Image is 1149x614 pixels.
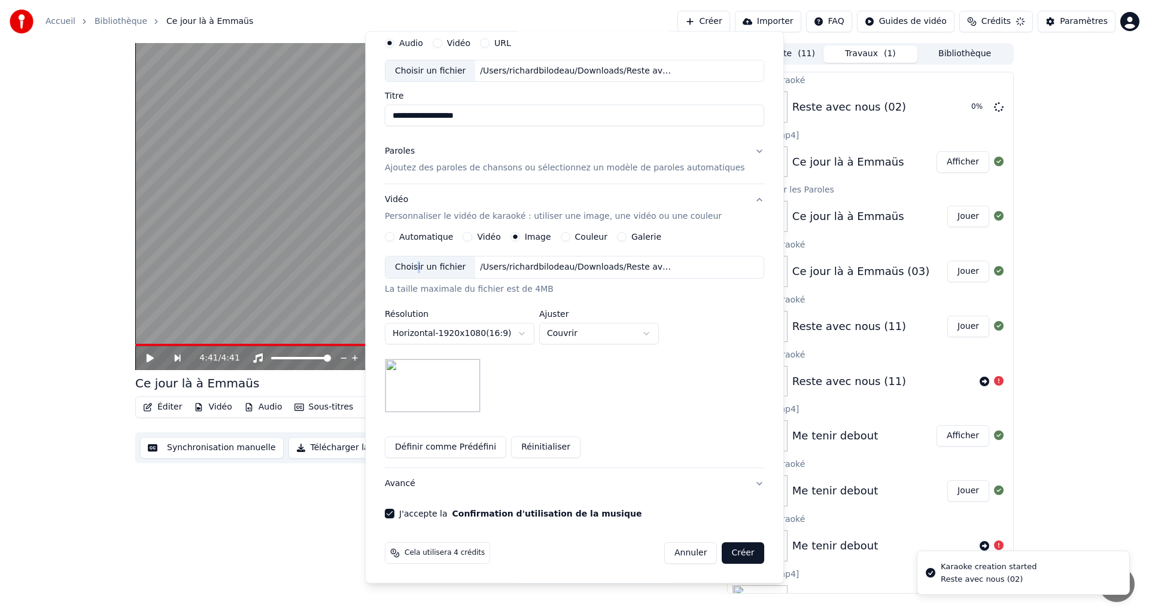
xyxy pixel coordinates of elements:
[631,233,661,241] label: Galerie
[385,436,506,458] button: Définir comme Prédéfini
[478,233,501,241] label: Vidéo
[385,468,764,499] button: Avancé
[385,256,475,278] div: Choisir un fichier
[385,194,722,222] div: Vidéo
[525,233,551,241] label: Image
[511,436,580,458] button: Réinitialiser
[385,162,745,174] p: Ajoutez des paroles de chansons ou sélectionnez un modèle de paroles automatiques
[385,210,722,222] p: Personnaliser le vidéo de karaoké : utiliser une image, une vidéo ou une couleur
[385,283,764,295] div: La taille maximale du fichier est de 4MB
[664,542,717,564] button: Annuler
[494,38,511,47] label: URL
[447,38,470,47] label: Vidéo
[452,509,642,518] button: J'accepte la
[399,38,423,47] label: Audio
[476,65,679,77] div: /Users/richardbilodeau/Downloads/Reste avec nous/Reste avec nous (02).wav
[575,233,607,241] label: Couleur
[385,184,764,232] button: VidéoPersonnaliser le vidéo de karaoké : utiliser une image, une vidéo ou une couleur
[399,233,453,241] label: Automatique
[385,91,764,100] label: Titre
[385,310,534,318] label: Résolution
[476,261,679,273] div: /Users/richardbilodeau/Downloads/Reste avec nous/[DEMOGRAPHIC_DATA]jpg
[399,509,642,518] label: J'accepte la
[385,136,764,184] button: ParolesAjoutez des paroles de chansons ou sélectionnez un modèle de paroles automatiques
[722,542,764,564] button: Créer
[385,232,764,468] div: VidéoPersonnaliser le vidéo de karaoké : utiliser une image, une vidéo ou une couleur
[539,310,659,318] label: Ajuster
[405,548,485,558] span: Cela utilisera 4 crédits
[385,60,475,81] div: Choisir un fichier
[385,145,415,157] div: Paroles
